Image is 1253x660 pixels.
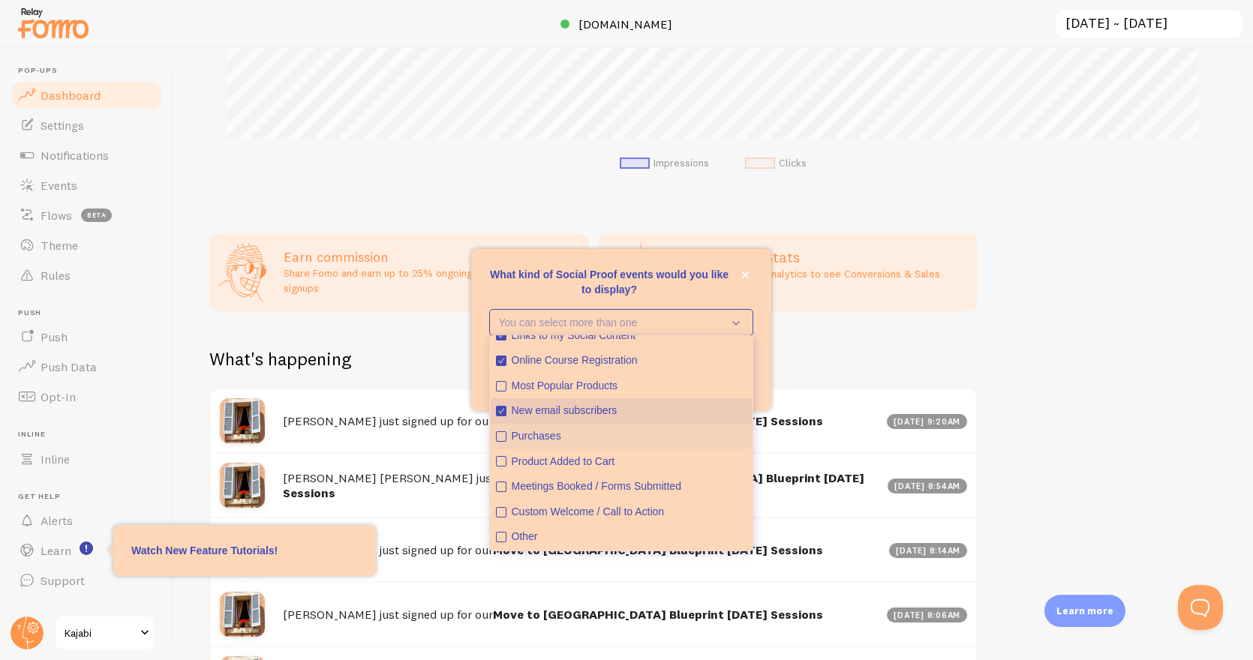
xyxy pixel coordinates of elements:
[9,535,164,565] a: Learn
[512,505,747,520] div: Custom Welcome / Call to Action
[18,308,164,318] span: Push
[1056,604,1113,618] p: Learn more
[491,373,752,399] button: Most Popular Products
[491,398,752,424] button: New email subscribers
[1178,585,1223,630] iframe: Help Scout Beacon - Open
[283,470,864,501] strong: Move to [GEOGRAPHIC_DATA] Blueprint [DATE] Sessions
[9,200,164,230] a: Flows beta
[512,429,747,444] div: Purchases
[598,233,978,311] a: Enjoy more Stats Connect Google Analytics to see Conversions & Sales metrics
[41,573,85,588] span: Support
[41,359,97,374] span: Push Data
[491,474,752,499] button: Meetings Booked / Forms Submitted
[41,118,84,133] span: Settings
[41,88,101,103] span: Dashboard
[41,513,73,528] span: Alerts
[131,543,358,558] p: Watch New Feature Tutorials!
[18,492,164,502] span: Get Help
[41,329,68,344] span: Push
[41,208,72,223] span: Flows
[16,4,91,42] img: fomo-relay-logo-orange.svg
[41,268,71,283] span: Rules
[489,267,753,297] p: What kind of Social Proof events would you like to display?
[9,322,164,352] a: Push
[512,479,747,494] div: Meetings Booked / Forms Submitted
[9,110,164,140] a: Settings
[9,565,164,595] a: Support
[745,157,807,170] li: Clicks
[607,242,667,302] img: Google Analytics
[491,524,752,550] button: Other
[41,148,109,163] span: Notifications
[620,157,709,170] li: Impressions
[493,607,823,622] strong: Move to [GEOGRAPHIC_DATA] Blueprint [DATE] Sessions
[284,265,580,295] p: Share Fomo and earn up to 25% ongoing revenue on all new signups
[491,449,752,475] button: Product Added to Cart
[512,529,747,544] div: Other
[489,309,753,336] button: You can select more than one
[512,328,747,343] div: Links to my Social Content
[54,615,155,651] a: Kajabi
[41,451,70,466] span: Inline
[9,140,164,170] a: Notifications
[685,247,969,267] h2: Enjoy more Stats
[9,382,164,412] a: Opt-In
[283,607,878,622] h4: [PERSON_NAME] just signed up for our
[887,607,968,622] div: [DATE] 8:06am
[512,403,747,418] div: New email subscribers
[41,178,77,193] span: Events
[41,389,76,404] span: Opt-In
[9,444,164,474] a: Inline
[512,353,747,368] div: Online Course Registration
[9,260,164,290] a: Rules
[738,267,753,283] button: close,
[1044,595,1125,627] div: Learn more
[9,80,164,110] a: Dashboard
[889,543,968,558] div: [DATE] 8:14am
[685,266,969,296] p: Connect Google Analytics to see Conversions & Sales metrics
[471,249,771,411] div: What kind of Social Proof events would you like to display?
[283,413,878,429] h4: [PERSON_NAME] just signed up for our
[888,478,968,493] div: [DATE] 8:54am
[512,379,747,394] div: Most Popular Products
[81,208,112,222] span: beta
[887,414,968,429] div: [DATE] 9:20am
[41,238,78,253] span: Theme
[491,348,752,373] button: Online Course Registration
[209,347,351,370] h2: What's happening
[9,230,164,260] a: Theme
[80,541,93,555] svg: <p>Watch New Feature Tutorials!</p>
[9,170,164,200] a: Events
[499,315,723,330] p: You can select more than one
[18,66,164,76] span: Pop-ups
[18,430,164,439] span: Inline
[491,323,752,349] button: Links to my Social Content
[491,424,752,449] button: Purchases
[41,543,71,558] span: Learn
[65,624,136,642] span: Kajabi
[9,352,164,382] a: Push Data
[491,499,752,525] button: Custom Welcome / Call to Action
[284,248,580,265] h3: Earn commission
[283,470,879,501] h4: [PERSON_NAME] [PERSON_NAME] just signed up for our
[512,454,747,469] div: Product Added to Cart
[9,505,164,535] a: Alerts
